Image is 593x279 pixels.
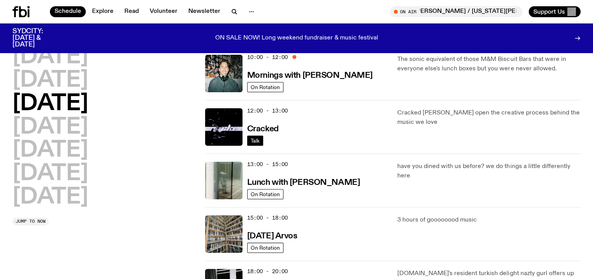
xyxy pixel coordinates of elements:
[247,179,360,187] h3: Lunch with [PERSON_NAME]
[247,123,279,133] a: Cracked
[12,93,88,115] button: [DATE]
[215,35,378,42] p: ON SALE NOW! Long weekend fundraiser & music festival
[50,6,86,17] a: Schedule
[251,138,260,143] span: Talk
[247,107,288,114] span: 12:00 - 13:00
[184,6,225,17] a: Newsletter
[12,186,88,208] button: [DATE]
[247,177,360,187] a: Lunch with [PERSON_NAME]
[251,84,280,90] span: On Rotation
[12,139,88,161] button: [DATE]
[533,8,565,15] span: Support Us
[247,231,297,240] a: [DATE] Arvos
[120,6,143,17] a: Read
[247,189,283,199] a: On Rotation
[247,136,263,146] a: Talk
[12,46,88,68] button: [DATE]
[247,70,373,80] a: Mornings with [PERSON_NAME]
[16,219,46,224] span: Jump to now
[247,268,288,275] span: 18:00 - 20:00
[247,232,297,240] h3: [DATE] Arvos
[145,6,182,17] a: Volunteer
[247,54,288,61] span: 10:00 - 12:00
[251,191,280,197] span: On Rotation
[247,72,373,80] h3: Mornings with [PERSON_NAME]
[247,243,283,253] a: On Rotation
[12,28,62,48] h3: SYDCITY: [DATE] & [DATE]
[247,125,279,133] h3: Cracked
[397,215,581,225] p: 3 hours of goooooood music
[12,218,49,225] button: Jump to now
[12,116,88,138] button: [DATE]
[251,245,280,250] span: On Rotation
[247,214,288,222] span: 15:00 - 18:00
[205,108,243,146] img: Logo for Podcast Cracked. Black background, with white writing, with glass smashing graphics
[397,55,581,73] p: The sonic equivalent of those M&M Biscuit Bars that were in everyone else's lunch boxes but you w...
[397,108,581,127] p: Cracked [PERSON_NAME] open the creative process behind the music we love
[87,6,118,17] a: Explore
[12,70,88,91] button: [DATE]
[205,215,243,253] img: A corner shot of the fbi music library
[12,163,88,185] button: [DATE]
[397,162,581,181] p: have you dined with us before? we do things a little differently here
[247,161,288,168] span: 13:00 - 15:00
[529,6,581,17] button: Support Us
[205,55,243,92] img: Radio presenter Ben Hansen sits in front of a wall of photos and an fbi radio sign. Film photo. B...
[247,82,283,92] a: On Rotation
[390,6,522,17] button: On AirMornings with [PERSON_NAME] / [US_STATE][PERSON_NAME] Interview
